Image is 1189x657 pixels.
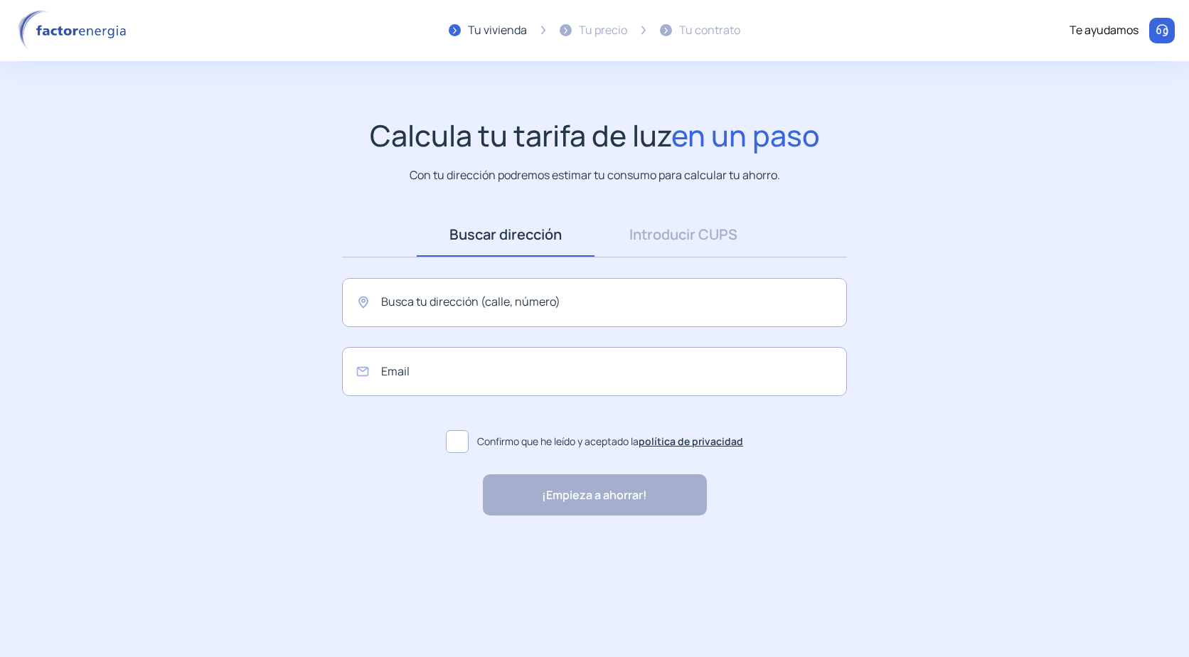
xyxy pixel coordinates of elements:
[1070,21,1139,40] div: Te ayudamos
[594,213,772,257] a: Introducir CUPS
[14,10,135,51] img: logo factor
[671,115,820,155] span: en un paso
[410,166,780,184] p: Con tu dirección podremos estimar tu consumo para calcular tu ahorro.
[477,434,743,449] span: Confirmo que he leído y aceptado la
[417,213,594,257] a: Buscar dirección
[579,21,627,40] div: Tu precio
[1155,23,1169,38] img: llamar
[639,434,743,448] a: política de privacidad
[679,21,740,40] div: Tu contrato
[370,118,820,153] h1: Calcula tu tarifa de luz
[468,21,527,40] div: Tu vivienda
